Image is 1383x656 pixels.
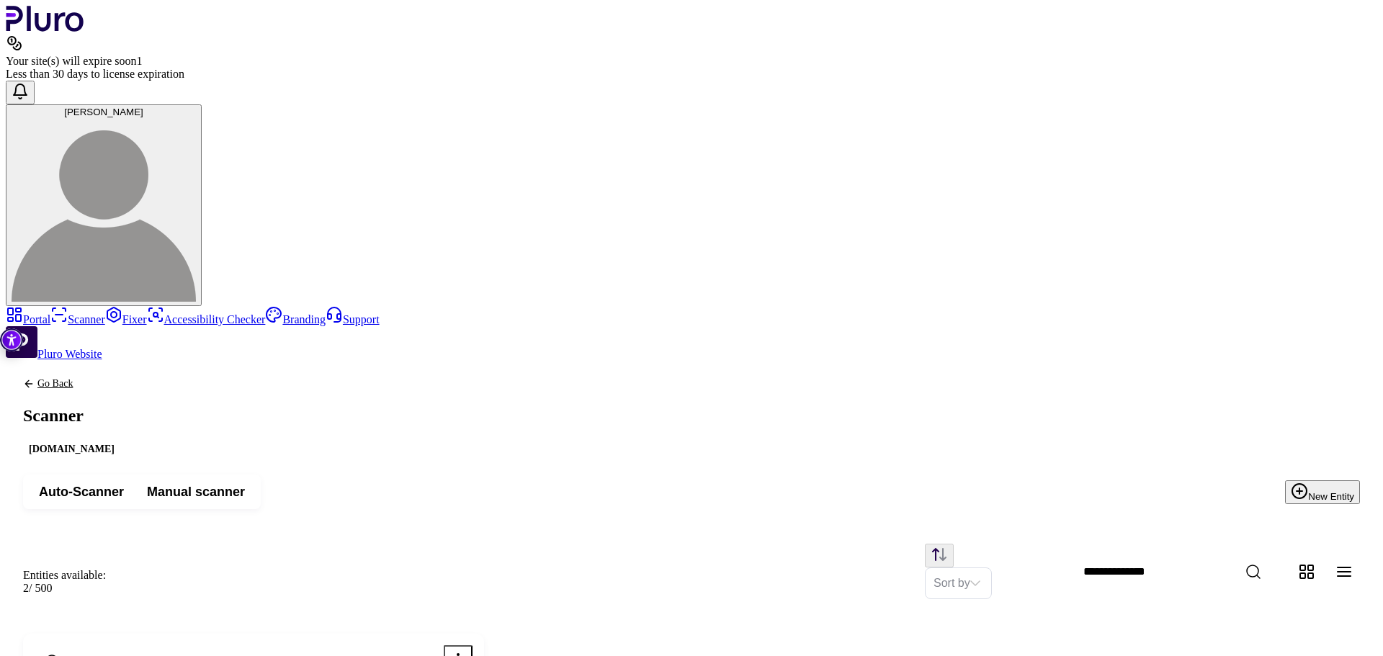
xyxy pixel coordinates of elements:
[147,483,245,500] span: Manual scanner
[6,348,102,360] a: Open Pluro Website
[27,479,135,505] button: Auto-Scanner
[6,55,1377,68] div: Your site(s) will expire soon
[6,306,1377,361] aside: Sidebar menu
[135,479,256,505] button: Manual scanner
[105,313,147,325] a: Fixer
[925,567,992,599] div: Set sorting
[1285,480,1360,504] button: New Entity
[6,68,1377,81] div: Less than 30 days to license expiration
[23,441,120,457] div: [DOMAIN_NAME]
[6,104,202,306] button: [PERSON_NAME]Yuri Dunayevsky
[1072,557,1320,587] input: Website Search
[1328,556,1360,588] button: Change content view type to table
[265,313,326,325] a: Branding
[23,378,120,390] a: Back to previous screen
[6,22,84,34] a: Logo
[23,569,106,582] div: Entities available:
[23,582,32,594] span: 2 /
[39,483,124,500] span: Auto-Scanner
[147,313,266,325] a: Accessibility Checker
[326,313,380,325] a: Support
[136,55,142,67] span: 1
[50,313,105,325] a: Scanner
[6,81,35,104] button: Open notifications, you have 0 new notifications
[23,407,120,424] h1: Scanner
[6,313,50,325] a: Portal
[12,117,196,302] img: Yuri Dunayevsky
[23,582,106,595] div: 500
[64,107,143,117] span: [PERSON_NAME]
[1291,556,1322,588] button: Change content view type to grid
[925,544,954,567] button: Change sorting direction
